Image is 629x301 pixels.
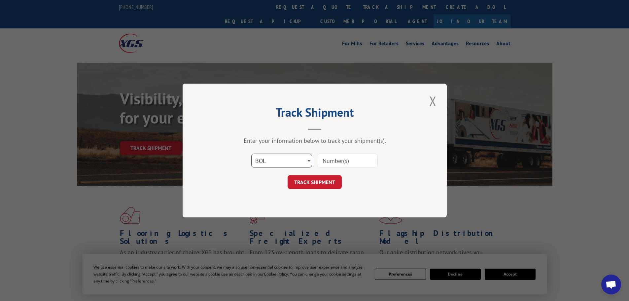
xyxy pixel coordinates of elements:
input: Number(s) [317,154,378,168]
h2: Track Shipment [216,108,414,120]
a: Open chat [601,275,621,294]
button: Close modal [427,92,438,110]
div: Enter your information below to track your shipment(s). [216,137,414,144]
button: TRACK SHIPMENT [288,175,342,189]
